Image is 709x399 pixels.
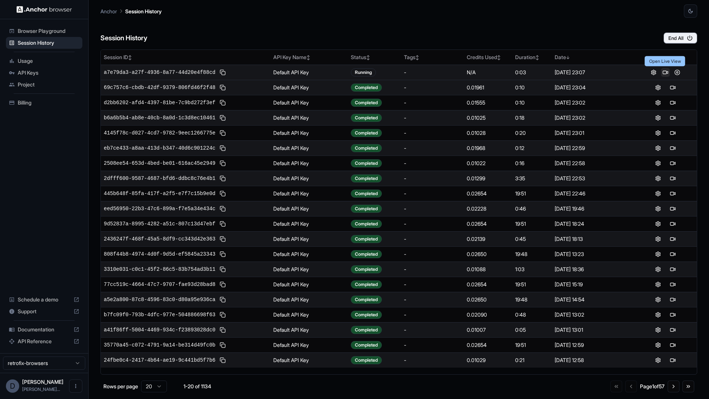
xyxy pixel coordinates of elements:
div: [DATE] 18:13 [555,235,631,243]
div: Completed [351,159,382,167]
div: 0.01028 [467,129,509,137]
span: b7fc09f0-793b-4dfc-977e-504886698f63 [104,311,215,318]
span: ↕ [497,55,501,60]
div: [DATE] 22:58 [555,160,631,167]
td: Default API Key [270,216,348,231]
span: 2508ee54-653d-4bed-be01-616ac45e2949 [104,160,215,167]
td: Default API Key [270,337,348,352]
div: Documentation [6,324,82,335]
span: Documentation [18,326,71,333]
span: 2dfff600-9587-4687-bfd6-ddbc8c76e4b1 [104,175,215,182]
div: Status [351,54,398,61]
div: - [404,296,461,303]
span: Project [18,81,79,88]
div: 0.01025 [467,114,509,122]
span: ↕ [128,55,132,60]
span: ↕ [306,55,310,60]
div: 0:45 [515,235,548,243]
div: 0:48 [515,311,548,318]
td: Default API Key [270,231,348,246]
span: a7e79da3-a27f-4936-8a77-44d20e4f88cd [104,69,215,76]
div: Completed [351,114,382,122]
div: 0.01088 [467,266,509,273]
div: Completed [351,83,382,92]
div: - [404,69,461,76]
div: Completed [351,356,382,364]
div: [DATE] 23:02 [555,99,631,106]
div: - [404,160,461,167]
td: Default API Key [270,307,348,322]
span: ↓ [566,55,570,60]
span: daniel@retrofix.ai [22,386,60,392]
div: 19:51 [515,220,548,228]
div: - [404,266,461,273]
div: 19:48 [515,296,548,303]
div: - [404,175,461,182]
div: Schedule a demo [6,294,82,306]
div: Tags [404,54,461,61]
div: - [404,250,461,258]
span: eed56950-22b3-47c6-899a-f7e5a34e434c [104,205,215,212]
div: [DATE] 12:59 [555,341,631,349]
div: 19:51 [515,190,548,197]
td: Default API Key [270,156,348,171]
td: Default API Key [270,80,348,95]
div: [DATE] 23:07 [555,69,631,76]
div: API Keys [6,67,82,79]
img: Anchor Logo [17,6,72,13]
p: Anchor [100,7,117,15]
div: 0:21 [515,357,548,364]
div: 0:10 [515,99,548,106]
div: Completed [351,296,382,304]
div: [DATE] 12:58 [555,357,631,364]
span: a41f86ff-5004-4469-934c-f23893028dc0 [104,326,215,334]
div: Credits Used [467,54,509,61]
div: Open Live View [645,56,685,66]
div: 0.02228 [467,205,509,212]
div: Completed [351,250,382,258]
td: Default API Key [270,110,348,125]
div: 0:46 [515,205,548,212]
div: 19:51 [515,341,548,349]
div: 0.01022 [467,160,509,167]
div: Date [555,54,631,61]
div: Completed [351,326,382,334]
span: Schedule a demo [18,296,71,303]
td: Default API Key [270,186,348,201]
div: 0.02090 [467,311,509,318]
div: Completed [351,341,382,349]
div: - [404,129,461,137]
span: Session History [18,39,79,47]
span: a5e2a800-87c8-4596-83c0-d80a95e936ca [104,296,215,303]
div: 0.02654 [467,341,509,349]
div: Completed [351,174,382,183]
div: Page 1 of 57 [640,383,665,390]
span: API Keys [18,69,79,76]
div: - [404,114,461,122]
span: 3310e031-c0c1-45f2-86c5-83b754ad3b11 [104,266,215,273]
td: Default API Key [270,65,348,80]
span: 69c757c6-cbdb-42df-9379-806fd46f2f48 [104,84,215,91]
span: 9d52837a-8995-4282-a51c-807c13d47ebf [104,220,215,228]
div: Completed [351,99,382,107]
td: Default API Key [270,246,348,262]
div: - [404,99,461,106]
div: 0:20 [515,129,548,137]
div: 0.01029 [467,357,509,364]
div: Completed [351,144,382,152]
div: 0:16 [515,160,548,167]
div: 3:35 [515,175,548,182]
div: API Key Name [273,54,345,61]
span: ↕ [415,55,419,60]
td: Default API Key [270,277,348,292]
td: Default API Key [270,95,348,110]
span: Support [18,308,71,315]
div: 19:48 [515,250,548,258]
span: 445b648f-85fa-417f-a2f5-e7f7c15b9e0d [104,190,215,197]
span: ↕ [535,55,539,60]
div: [DATE] 23:04 [555,84,631,91]
div: - [404,220,461,228]
td: Default API Key [270,201,348,216]
div: 0.02654 [467,190,509,197]
div: Completed [351,311,382,319]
